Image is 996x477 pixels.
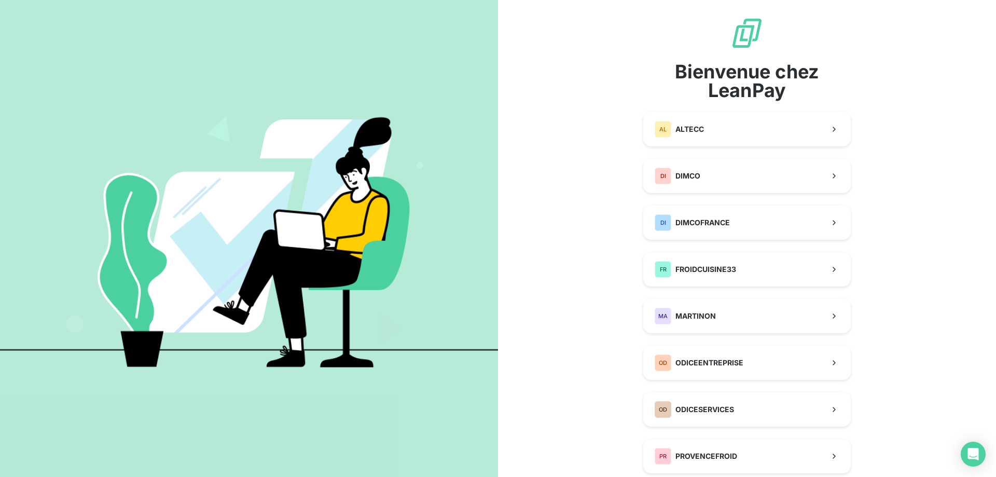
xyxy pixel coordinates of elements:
[675,358,743,368] span: ODICEENTREPRISE
[655,121,671,138] div: AL
[643,112,851,146] button: ALALTECC
[643,439,851,473] button: PRPROVENCEFROID
[643,392,851,427] button: ODODICESERVICES
[675,404,734,415] span: ODICESERVICES
[643,299,851,333] button: MAMARTINON
[655,448,671,465] div: PR
[643,206,851,240] button: DIDIMCOFRANCE
[675,124,704,134] span: ALTECC
[655,214,671,231] div: DI
[655,401,671,418] div: OD
[675,451,737,461] span: PROVENCEFROID
[655,308,671,324] div: MA
[643,252,851,287] button: FRFROIDCUISINE33
[675,217,730,228] span: DIMCOFRANCE
[655,355,671,371] div: OD
[643,346,851,380] button: ODODICEENTREPRISE
[730,17,764,50] img: logo sigle
[643,159,851,193] button: DIDIMCO
[675,311,716,321] span: MARTINON
[655,261,671,278] div: FR
[643,62,851,100] span: Bienvenue chez LeanPay
[961,442,986,467] div: Open Intercom Messenger
[675,264,736,275] span: FROIDCUISINE33
[675,171,700,181] span: DIMCO
[655,168,671,184] div: DI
